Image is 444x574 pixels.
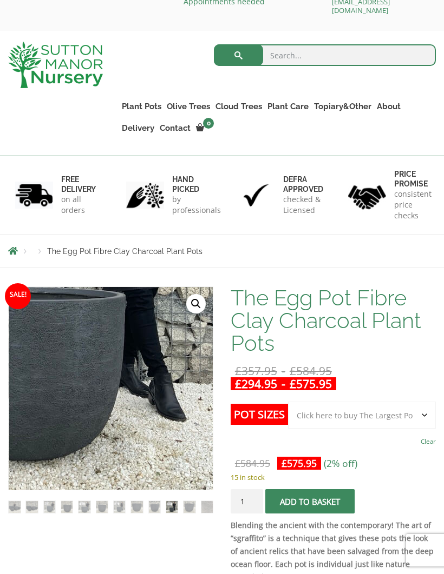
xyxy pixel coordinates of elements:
span: (2% off) [324,457,357,470]
img: 4.jpg [348,178,386,211]
span: £ [235,376,241,391]
img: The Egg Pot Fibre Clay Charcoal Plant Pots - Image 12 [201,501,213,513]
img: 1.jpg [15,182,53,209]
a: About [374,99,403,114]
bdi: 584.95 [235,457,270,470]
bdi: 294.95 [235,376,277,391]
h1: The Egg Pot Fibre Clay Charcoal Plant Pots [231,286,436,355]
del: - [231,364,336,377]
img: The Egg Pot Fibre Clay Charcoal Plant Pots - Image 8 [131,501,143,513]
a: Cloud Trees [213,99,265,114]
input: Search... [214,44,436,66]
h6: Price promise [394,169,432,189]
img: The Egg Pot Fibre Clay Charcoal Plant Pots - Image 6 [96,501,108,513]
a: Topiary&Other [311,99,374,114]
span: £ [235,363,241,378]
a: Delivery [119,121,157,136]
p: 15 in stock [231,471,436,484]
h6: hand picked [172,175,221,194]
p: checked & Licensed [283,194,323,216]
span: The Egg Pot Fibre Clay Charcoal Plant Pots [47,247,203,256]
img: The Egg Pot Fibre Clay Charcoal Plant Pots - Image 10 [166,501,178,513]
img: The Egg Pot Fibre Clay Charcoal Plant Pots - Image 11 [184,501,195,513]
input: Product quantity [231,489,263,513]
a: Clear options [421,434,436,449]
img: The Egg Pot Fibre Clay Charcoal Plant Pots - Image 5 [79,501,90,513]
img: The Egg Pot Fibre Clay Charcoal Plant Pots [9,501,21,513]
a: 0 [193,121,217,136]
img: The Egg Pot Fibre Clay Charcoal Plant Pots - Image 9 [149,501,161,513]
span: £ [282,457,287,470]
img: 3.jpg [237,182,275,209]
span: £ [290,363,296,378]
img: The Egg Pot Fibre Clay Charcoal Plant Pots - Image 4 [61,501,73,513]
bdi: 584.95 [290,363,332,378]
a: Plant Care [265,99,311,114]
span: 0 [203,118,214,129]
img: The Egg Pot Fibre Clay Charcoal Plant Pots - Image 7 [114,501,126,513]
p: by professionals [172,194,221,216]
span: Sale! [5,283,31,309]
span: £ [235,457,240,470]
img: logo [8,42,103,88]
label: Pot Sizes [231,404,288,425]
button: Add to basket [265,489,355,513]
nav: Breadcrumbs [8,246,436,255]
h6: Defra approved [283,175,323,194]
img: 2.jpg [126,182,164,209]
p: consistent price checks [394,189,432,221]
bdi: 575.95 [282,457,317,470]
span: £ [290,376,296,391]
a: Plant Pots [119,99,164,114]
h6: FREE DELIVERY [61,175,96,194]
img: The Egg Pot Fibre Clay Charcoal Plant Pots - Image 3 [44,501,56,513]
a: View full-screen image gallery [186,294,206,313]
ins: - [231,377,336,390]
a: Contact [157,121,193,136]
bdi: 357.95 [235,363,277,378]
bdi: 575.95 [290,376,332,391]
p: on all orders [61,194,96,216]
img: The Egg Pot Fibre Clay Charcoal Plant Pots - Image 2 [26,501,38,513]
a: Olive Trees [164,99,213,114]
